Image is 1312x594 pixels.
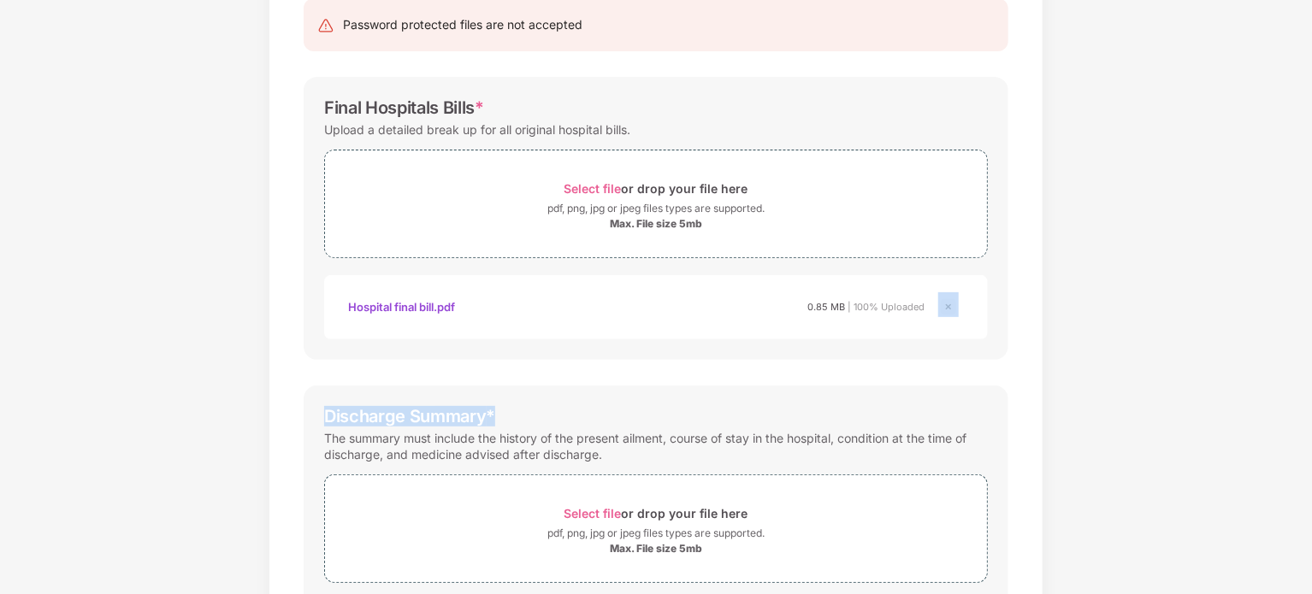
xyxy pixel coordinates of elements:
span: Select fileor drop your file herepdf, png, jpg or jpeg files types are supported.Max. File size 5mb [325,488,987,569]
div: Password protected files are not accepted [343,15,582,34]
div: The summary must include the history of the present ailment, course of stay in the hospital, cond... [324,426,988,466]
div: Max. File size 5mb [610,542,702,556]
img: svg+xml;base64,PHN2ZyBpZD0iQ3Jvc3MtMjR4MjQiIHhtbG5zPSJodHRwOi8vd3d3LnczLm9yZy8yMDAwL3N2ZyIgd2lkdG... [938,297,959,317]
span: | 100% Uploaded [848,301,925,313]
span: Select fileor drop your file herepdf, png, jpg or jpeg files types are supported.Max. File size 5mb [325,163,987,244]
div: Discharge Summary [324,406,495,426]
div: Max. File size 5mb [610,217,702,231]
span: Select file [564,181,622,196]
img: svg+xml;base64,PHN2ZyB4bWxucz0iaHR0cDovL3d3dy53My5vcmcvMjAwMC9zdmciIHdpZHRoPSIyNCIgaGVpZ2h0PSIyNC... [317,17,334,34]
div: pdf, png, jpg or jpeg files types are supported. [547,200,765,217]
div: or drop your file here [564,502,748,525]
span: 0.85 MB [807,301,845,313]
span: Select file [564,506,622,520]
div: pdf, png, jpg or jpeg files types are supported. [547,525,765,542]
div: or drop your file here [564,177,748,200]
div: Final Hospitals Bills [324,97,484,118]
div: Upload a detailed break up for all original hospital bills. [324,118,630,141]
div: Hospital final bill.pdf [348,292,455,321]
